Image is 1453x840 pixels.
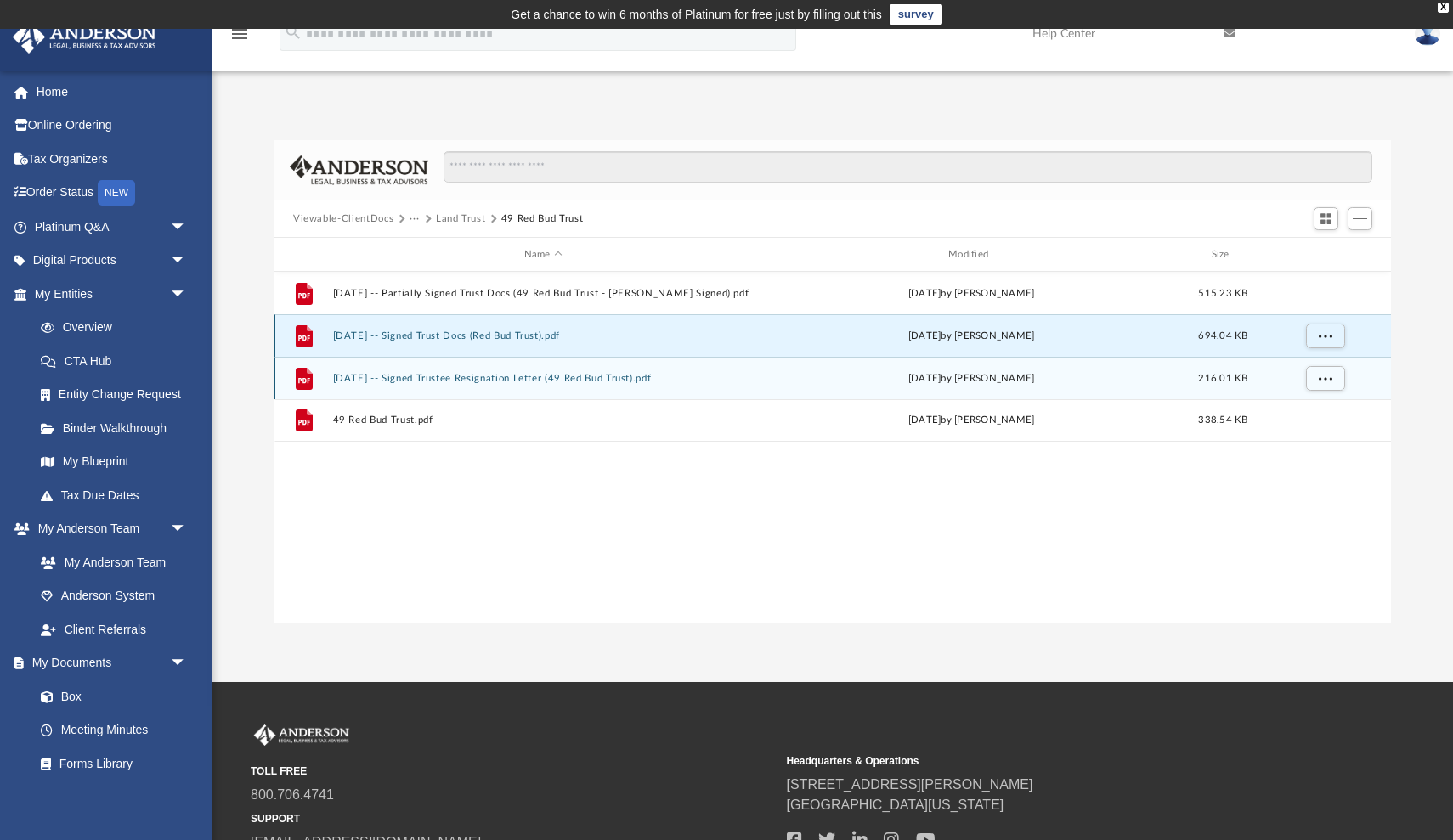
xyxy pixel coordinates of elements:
[24,747,195,781] a: Forms Library
[761,371,1182,386] div: [DATE] by [PERSON_NAME]
[1306,366,1345,392] button: More options
[24,378,212,412] a: Entity Change Request
[1314,207,1339,231] button: Switch to Grid View
[251,811,775,826] small: SUPPORT
[282,247,325,262] div: id
[24,445,204,479] a: My Blueprint
[12,176,212,211] a: Order StatusNEW
[1198,415,1247,425] span: 338.54 KB
[251,787,334,802] a: 800.706.4741
[1415,21,1440,46] img: User Pic
[333,414,754,426] button: 49 Red Bud Trust.pdf
[170,646,204,681] span: arrow_drop_down
[229,24,250,44] i: menu
[1306,324,1345,349] button: More options
[8,20,161,54] img: Anderson Advisors Platinum Portal
[12,142,212,176] a: Tax Organizers
[293,211,393,227] button: Viewable-ClientDocs
[284,23,302,42] i: search
[511,4,882,25] div: Get a chance to win 6 months of Platinum for free just by filling out this
[333,330,754,341] button: [DATE] -- Signed Trust Docs (Red Bud Trust).pdf
[24,612,204,646] a: Client Referrals
[1198,331,1247,341] span: 694.04 KB
[890,4,942,25] a: survey
[12,210,212,244] a: Platinum Q&Aarrow_drop_down
[787,753,1311,769] small: Headquarters & Operations
[12,75,212,109] a: Home
[1198,289,1247,298] span: 515.23 KB
[24,781,204,815] a: Notarize
[333,373,754,384] button: [DATE] -- Signed Trustee Resignation Letter (49 Red Bud Trust).pdf
[24,478,212,512] a: Tax Due Dates
[501,211,583,227] button: 49 Red Bud Trust
[274,272,1391,624] div: grid
[1264,247,1383,262] div: id
[1438,3,1449,13] div: close
[761,413,1182,428] div: [DATE] by [PERSON_NAME]
[251,724,353,747] img: Anderson Advisors Platinum Portal
[24,713,204,747] a: Meeting Minutes
[410,211,421,227] button: ···
[24,411,212,445] a: Binder Walkthrough
[24,311,212,345] a: Overview
[444,151,1372,183] input: Search files and folders
[170,277,204,312] span: arrow_drop_down
[98,180,135,206] div: NEW
[24,679,195,713] a: Box
[12,512,204,546] a: My Anderson Teamarrow_drop_down
[12,646,204,680] a: My Documentsarrow_drop_down
[12,244,212,278] a: Digital Productsarrow_drop_down
[12,277,212,311] a: My Entitiesarrow_drop_down
[787,777,1033,792] a: [STREET_ADDRESS][PERSON_NAME]
[170,244,204,279] span: arrow_drop_down
[761,329,1182,344] div: [DATE] by [PERSON_NAME]
[24,545,195,579] a: My Anderson Team
[24,579,204,613] a: Anderson System
[787,798,1004,812] a: [GEOGRAPHIC_DATA][US_STATE]
[229,32,250,44] a: menu
[24,344,212,378] a: CTA Hub
[760,247,1182,262] div: Modified
[170,210,204,245] span: arrow_drop_down
[332,247,754,262] div: Name
[1190,247,1258,262] div: Size
[251,764,775,779] small: TOLL FREE
[1198,374,1247,383] span: 216.01 KB
[436,211,486,227] button: Land Trust
[761,286,1182,302] div: [DATE] by [PERSON_NAME]
[170,512,204,547] span: arrow_drop_down
[1348,207,1373,231] button: Add
[333,288,754,299] button: [DATE] -- Partially Signed Trust Docs (49 Red Bud Trust - [PERSON_NAME] Signed).pdf
[12,109,212,143] a: Online Ordering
